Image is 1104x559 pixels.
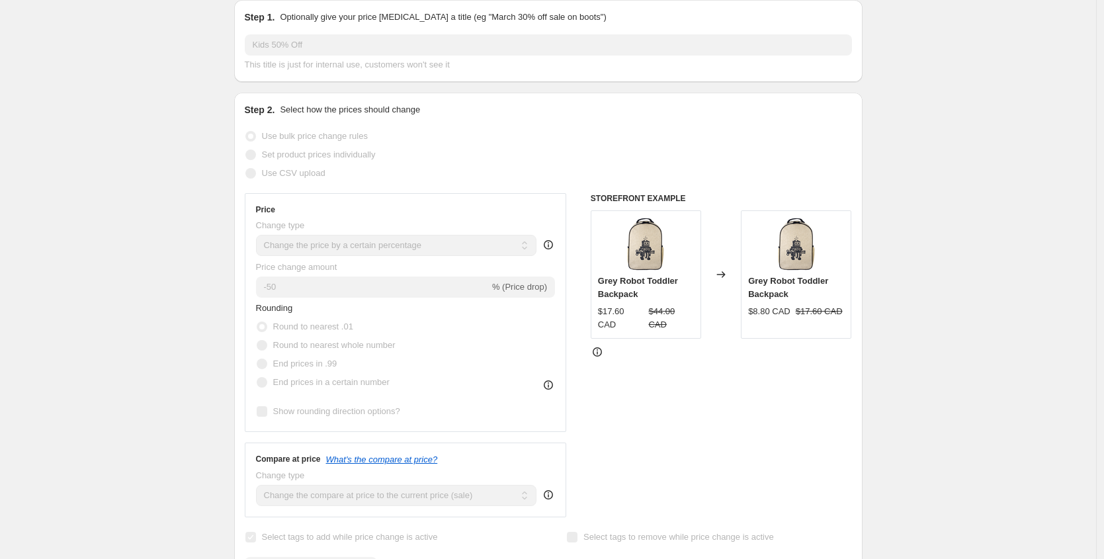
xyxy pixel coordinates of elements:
input: 30% off holiday sale [245,34,852,56]
span: Round to nearest whole number [273,340,396,350]
input: -15 [256,277,489,298]
span: Select tags to remove while price change is active [583,532,774,542]
span: Rounding [256,303,293,313]
span: Grey Robot Toddler Backpack [748,276,828,299]
h3: Price [256,204,275,215]
span: Grey Robot Toddler Backpack [598,276,678,299]
img: black_robot_front_80x.png [619,218,672,271]
p: Select how the prices should change [280,103,420,116]
span: $44.00 CAD [648,306,675,329]
img: black_robot_front_80x.png [770,218,823,271]
span: Set product prices individually [262,150,376,159]
span: Use CSV upload [262,168,325,178]
span: Change type [256,470,305,480]
p: Optionally give your price [MEDICAL_DATA] a title (eg "March 30% off sale on boots") [280,11,606,24]
span: Select tags to add while price change is active [262,532,438,542]
span: End prices in a certain number [273,377,390,387]
span: This title is just for internal use, customers won't see it [245,60,450,69]
span: End prices in .99 [273,359,337,368]
h3: Compare at price [256,454,321,464]
span: % (Price drop) [492,282,547,292]
h2: Step 2. [245,103,275,116]
div: help [542,238,555,251]
h6: STOREFRONT EXAMPLE [591,193,852,204]
h2: Step 1. [245,11,275,24]
span: $17.60 CAD [598,306,624,329]
div: help [542,488,555,501]
span: Change type [256,220,305,230]
span: $17.60 CAD [796,306,843,316]
span: Round to nearest .01 [273,322,353,331]
button: What's the compare at price? [326,454,438,464]
span: Use bulk price change rules [262,131,368,141]
span: Price change amount [256,262,337,272]
span: Show rounding direction options? [273,406,400,416]
span: $8.80 CAD [748,306,790,316]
